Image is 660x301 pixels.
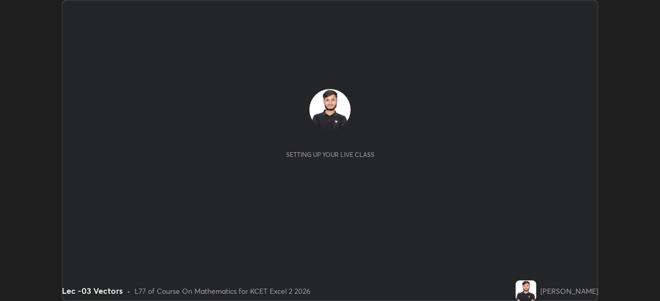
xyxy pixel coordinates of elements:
[135,286,310,296] div: L77 of Course On Mathematics for KCET Excel 2 2026
[286,151,374,158] div: Setting up your live class
[516,280,536,301] img: e9509afeb8d349309d785b2dea92ae11.jpg
[127,286,130,296] div: •
[62,285,123,297] div: Lec -03 Vectors
[309,89,351,130] img: e9509afeb8d349309d785b2dea92ae11.jpg
[540,286,598,296] div: [PERSON_NAME]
